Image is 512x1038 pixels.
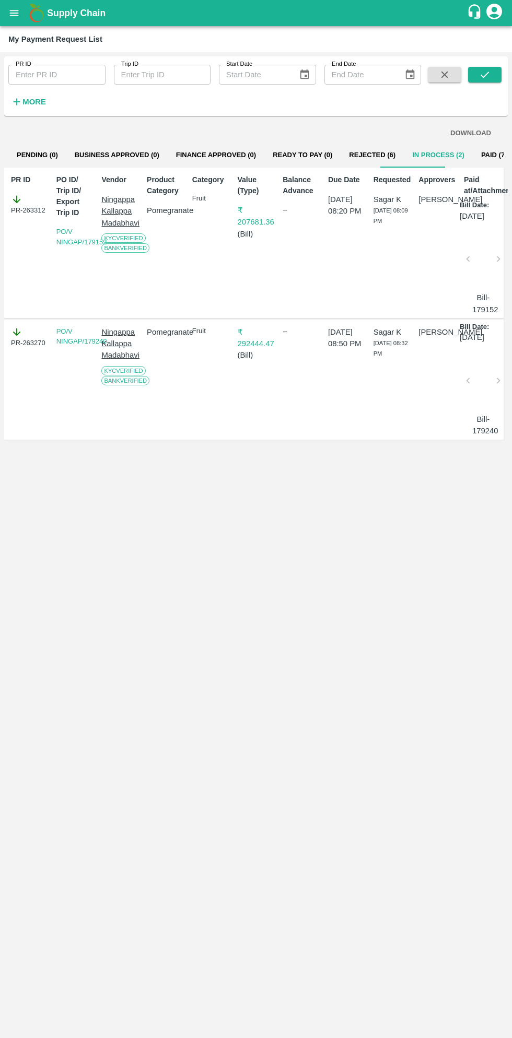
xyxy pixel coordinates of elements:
p: ( Bill ) [238,349,275,361]
p: Pomegranate [147,326,184,338]
label: Trip ID [121,60,138,68]
p: [DATE] [460,210,484,222]
img: logo [26,3,47,23]
p: Value (Type) [238,174,275,196]
button: Finance Approved (0) [168,143,264,168]
p: Bill Date: [460,322,489,332]
a: PO/V NINGAP/179152 [56,228,107,246]
p: Ningappa Kallappa Madabhavi [101,326,138,361]
p: Vendor [101,174,138,185]
span: Bank Verified [101,243,149,253]
b: Supply Chain [47,8,106,18]
p: Pomegranate [147,205,184,216]
p: PR ID [11,174,48,185]
p: [PERSON_NAME] [418,194,456,205]
input: Enter PR ID [8,65,106,85]
label: End Date [332,60,356,68]
a: Supply Chain [47,6,467,20]
p: Bill Date: [460,200,489,210]
button: Ready To Pay (0) [264,143,341,168]
button: open drawer [2,1,26,25]
p: Requested [374,174,411,185]
p: [DATE] 08:20 PM [328,194,365,217]
input: Start Date [219,65,290,85]
input: End Date [324,65,396,85]
div: account of current user [485,2,504,24]
div: My Payment Request List [8,32,102,46]
div: -- [283,205,320,215]
button: Choose date [400,65,420,85]
p: [DATE] 08:50 PM [328,326,365,350]
p: Bill-179240 [472,414,494,437]
div: -- [283,326,320,337]
p: [DATE] [460,332,484,343]
p: [PERSON_NAME] [418,326,456,338]
p: Sagar K [374,326,411,338]
button: Choose date [295,65,315,85]
p: Product Category [147,174,184,196]
a: PO/V NINGAP/179240 [56,327,107,346]
button: Pending (0) [8,143,66,168]
p: Due Date [328,174,365,185]
button: In Process (2) [404,143,473,168]
p: ₹ 292444.47 [238,326,275,350]
div: PR-263270 [11,326,48,348]
p: PO ID/ Trip ID/ Export Trip ID [56,174,94,218]
p: Fruit [192,326,229,336]
span: [DATE] 08:32 PM [374,340,408,357]
p: Sagar K [374,194,411,205]
p: Ningappa Kallappa Madabhavi [101,194,138,229]
span: [DATE] 08:09 PM [374,207,408,224]
span: Bank Verified [101,376,149,385]
span: KYC Verified [101,366,145,375]
button: DOWNLOAD [446,124,495,143]
input: Enter Trip ID [114,65,211,85]
p: ( Bill ) [238,228,275,240]
div: customer-support [467,4,485,22]
p: Approvers [418,174,456,185]
p: Category [192,174,229,185]
button: Business Approved (0) [66,143,168,168]
button: Rejected (6) [341,143,404,168]
p: Bill-179152 [472,292,494,315]
strong: More [22,98,46,106]
p: ₹ 207681.36 [238,205,275,228]
label: PR ID [16,60,31,68]
button: More [8,93,49,111]
span: KYC Verified [101,233,145,243]
div: PR-263312 [11,194,48,216]
p: Paid at/Attachments [464,174,501,196]
label: Start Date [226,60,252,68]
p: Balance Advance [283,174,320,196]
p: Fruit [192,194,229,204]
